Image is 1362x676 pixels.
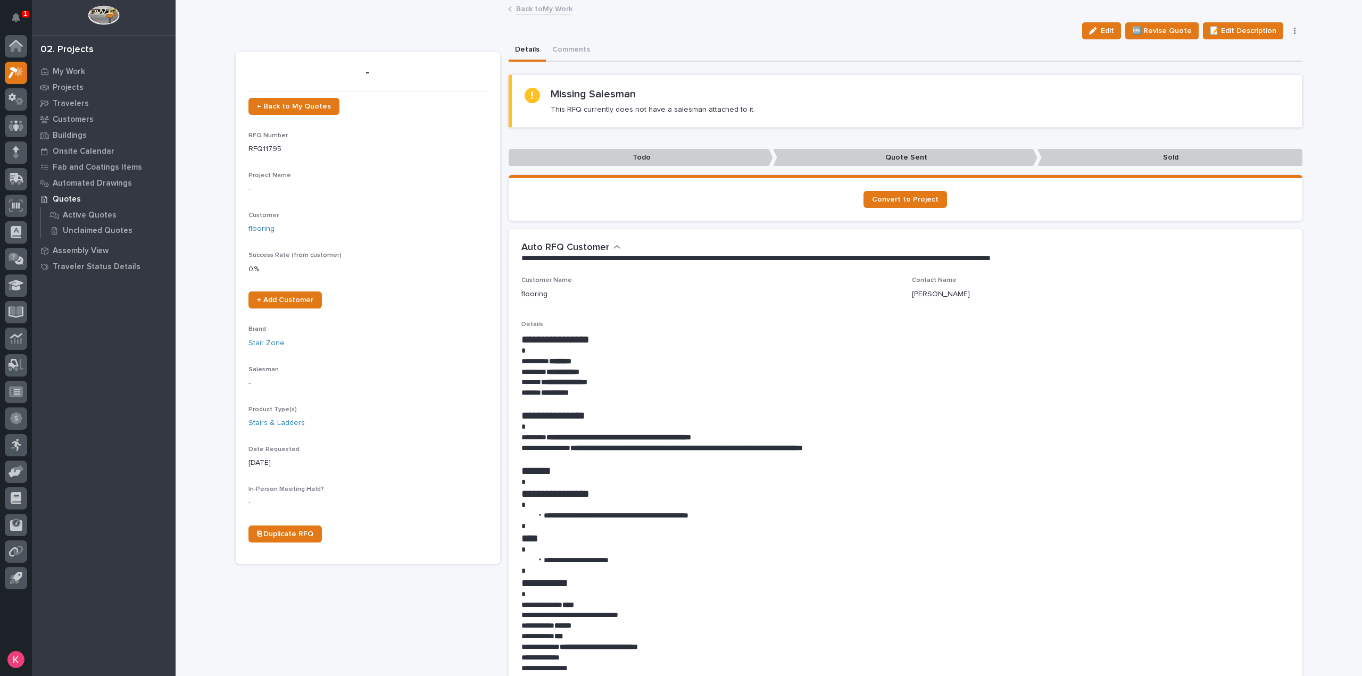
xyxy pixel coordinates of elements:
p: - [248,378,487,389]
p: Onsite Calendar [53,147,114,156]
span: Date Requested [248,446,300,453]
p: - [248,183,487,195]
p: Travelers [53,99,89,109]
p: flooring [521,289,547,300]
p: Unclaimed Quotes [63,226,132,236]
p: Projects [53,83,84,93]
a: Fab and Coatings Items [32,159,176,175]
a: Assembly View [32,243,176,258]
a: ← Back to My Quotes [248,98,339,115]
a: Projects [32,79,176,95]
p: Sold [1037,149,1302,166]
a: Unclaimed Quotes [41,223,176,238]
a: Buildings [32,127,176,143]
p: This RFQ currently does not have a salesman attached to it. [551,105,755,114]
p: Todo [509,149,773,166]
a: flooring [248,223,275,235]
p: Traveler Status Details [53,262,140,272]
p: Quote Sent [773,149,1037,166]
a: My Work [32,63,176,79]
span: Customer [248,212,279,219]
a: Automated Drawings [32,175,176,191]
p: My Work [53,67,85,77]
div: 02. Projects [40,44,94,56]
a: Traveler Status Details [32,258,176,274]
span: ⎘ Duplicate RFQ [257,530,313,538]
p: RFQ11795 [248,144,487,155]
span: RFQ Number [248,132,288,139]
div: Notifications1 [13,13,27,30]
span: Edit [1101,26,1114,36]
a: Convert to Project [863,191,947,208]
p: Quotes [53,195,81,204]
span: 📝 Edit Description [1210,24,1276,37]
h2: Auto RFQ Customer [521,242,609,254]
a: Back toMy Work [516,2,572,14]
button: Auto RFQ Customer [521,242,621,254]
button: Edit [1082,22,1121,39]
span: Salesman [248,366,279,373]
a: Active Quotes [41,207,176,222]
button: Notifications [5,6,27,29]
span: ← Back to My Quotes [257,103,331,110]
a: Customers [32,111,176,127]
button: Comments [546,39,596,62]
h2: Missing Salesman [551,88,636,101]
span: Product Type(s) [248,406,297,413]
p: [PERSON_NAME] [912,289,970,300]
button: 📝 Edit Description [1203,22,1283,39]
a: + Add Customer [248,291,322,308]
p: [DATE] [248,457,487,469]
p: 0 % [248,264,487,275]
button: 🆕 Revise Quote [1125,22,1199,39]
p: Customers [53,115,94,124]
span: Convert to Project [872,196,939,203]
p: Active Quotes [63,211,117,220]
span: In-Person Meeting Held? [248,486,324,493]
a: ⎘ Duplicate RFQ [248,525,322,543]
span: + Add Customer [257,296,313,304]
p: Fab and Coatings Items [53,163,142,172]
span: Customer Name [521,277,572,283]
button: Details [509,39,546,62]
span: Brand [248,326,266,332]
span: Project Name [248,172,291,179]
p: - [248,497,487,508]
span: Success Rate (from customer) [248,252,342,258]
p: Assembly View [53,246,109,256]
p: - [248,65,487,80]
span: 🆕 Revise Quote [1132,24,1192,37]
a: Onsite Calendar [32,143,176,159]
a: Stair Zone [248,338,285,349]
a: Quotes [32,191,176,207]
p: 1 [23,10,27,18]
a: Travelers [32,95,176,111]
span: Details [521,321,543,328]
p: Automated Drawings [53,179,132,188]
button: users-avatar [5,648,27,671]
span: Contact Name [912,277,957,283]
a: Stairs & Ladders [248,418,305,429]
p: Buildings [53,131,87,140]
img: Workspace Logo [88,5,119,25]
